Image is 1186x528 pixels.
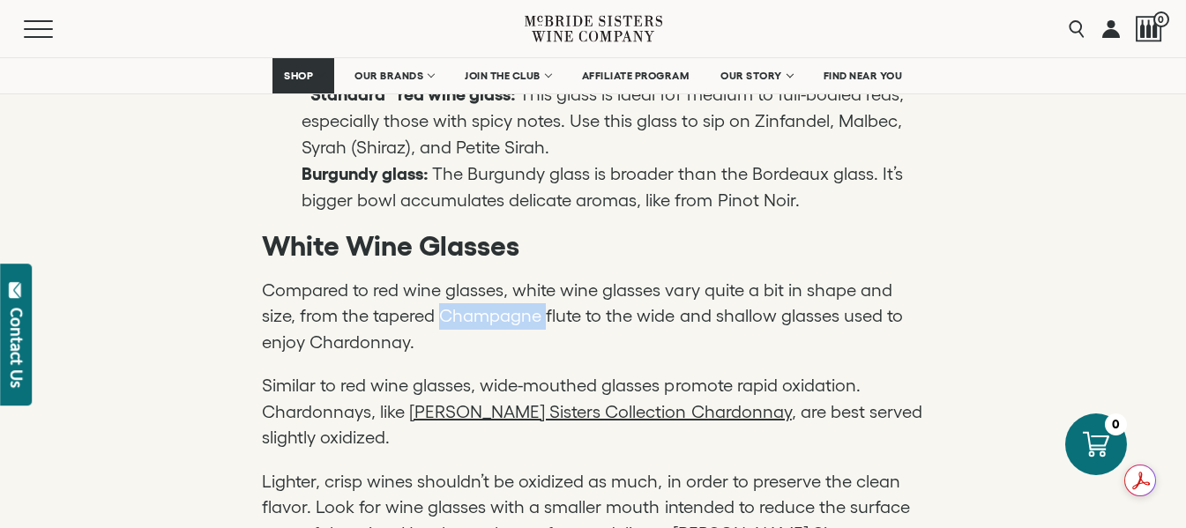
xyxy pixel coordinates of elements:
li: This glass is ideal for medium to full-bodied reds, especially those with spicy notes. Use this g... [302,81,925,160]
span: JOIN THE CLUB [465,70,541,82]
a: JOIN THE CLUB [453,58,562,93]
a: [PERSON_NAME] Sisters Collection Chardonnay [409,402,792,421]
p: Compared to red wine glasses, white wine glasses vary quite a bit in shape and size, from the tap... [262,278,925,356]
span: AFFILIATE PROGRAM [582,70,690,82]
div: Contact Us [8,308,26,388]
span: 0 [1153,11,1169,27]
span: FIND NEAR YOU [824,70,903,82]
a: FIND NEAR YOU [812,58,914,93]
a: OUR STORY [709,58,803,93]
strong: Burgundy glass: [302,164,432,183]
strong: “Standard” red wine glass: [302,85,520,104]
h3: White Wine Glasses [262,227,925,264]
span: OUR STORY [720,70,782,82]
li: The Burgundy glass is broader than the Bordeaux glass. It’s bigger bowl accumulates delicate arom... [302,160,925,213]
button: Mobile Menu Trigger [24,20,87,38]
span: SHOP [284,70,314,82]
p: Similar to red wine glasses, wide-mouthed glasses promote rapid oxidation. Chardonnays, like , ar... [262,373,925,451]
div: 0 [1105,413,1127,435]
a: AFFILIATE PROGRAM [571,58,701,93]
span: OUR BRANDS [354,70,423,82]
a: OUR BRANDS [343,58,444,93]
a: SHOP [272,58,334,93]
